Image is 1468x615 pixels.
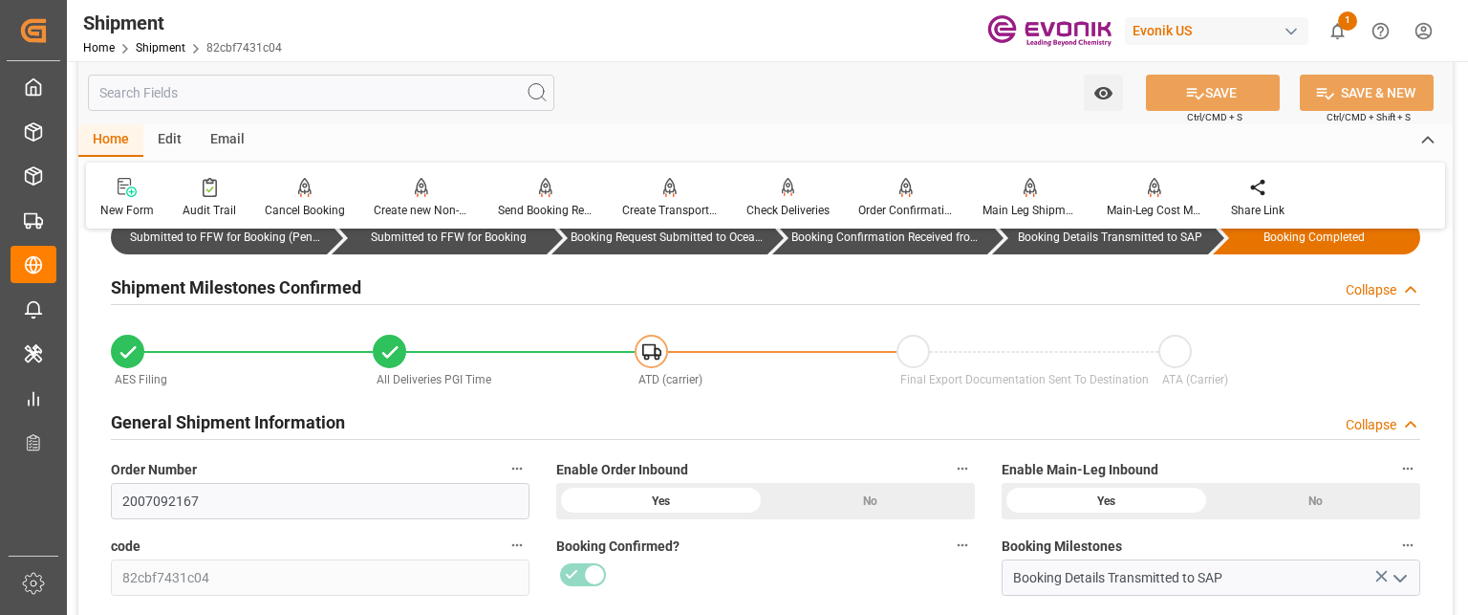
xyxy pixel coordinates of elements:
[351,220,548,254] div: Submitted to FFW for Booking
[265,202,345,219] div: Cancel Booking
[83,9,282,37] div: Shipment
[1232,220,1397,254] div: Booking Completed
[1211,483,1420,519] div: No
[136,41,185,55] a: Shipment
[143,124,196,157] div: Edit
[88,75,554,111] input: Search Fields
[551,220,767,254] div: Booking Request Submitted to Ocean Carrier
[1346,280,1396,300] div: Collapse
[1338,11,1357,31] span: 1
[1359,10,1402,53] button: Help Center
[1346,415,1396,435] div: Collapse
[1385,563,1414,593] button: open menu
[1327,110,1411,124] span: Ctrl/CMD + Shift + S
[1146,75,1280,111] button: SAVE
[1002,460,1158,480] span: Enable Main-Leg Inbound
[111,275,361,300] h2: Shipment Milestones Confirmed
[766,483,975,519] div: No
[111,409,345,435] h2: General Shipment Information
[130,220,327,254] div: Submitted to FFW for Booking (Pending)
[950,533,975,558] button: Booking Confirmed?
[1395,533,1420,558] button: Booking Milestones
[1084,75,1123,111] button: open menu
[83,41,115,55] a: Home
[556,483,766,519] div: Yes
[332,220,548,254] div: Submitted to FFW for Booking
[115,373,167,386] span: AES Filing
[1002,537,1122,557] span: Booking Milestones
[1002,483,1211,519] div: Yes
[982,202,1078,219] div: Main Leg Shipment
[900,373,1149,386] span: Final Export Documentation Sent To Destination
[498,202,594,219] div: Send Booking Request To ABS
[1107,202,1202,219] div: Main-Leg Cost Message
[1213,220,1420,254] div: Booking Completed
[571,220,767,254] div: Booking Request Submitted to Ocean Carrier
[196,124,259,157] div: Email
[791,220,988,254] div: Booking Confirmation Received from Ocean Carrier
[556,460,688,480] span: Enable Order Inbound
[1187,110,1242,124] span: Ctrl/CMD + S
[111,460,197,480] span: Order Number
[505,533,529,558] button: code
[1231,202,1284,219] div: Share Link
[556,537,680,557] span: Booking Confirmed?
[377,373,491,386] span: All Deliveries PGI Time
[1125,17,1308,45] div: Evonik US
[746,202,830,219] div: Check Deliveries
[505,456,529,481] button: Order Number
[992,220,1208,254] div: Booking Details Transmitted to SAP
[638,373,702,386] span: ATD (carrier)
[1125,12,1316,49] button: Evonik US
[1316,10,1359,53] button: show 1 new notifications
[1300,75,1434,111] button: SAVE & NEW
[622,202,718,219] div: Create Transport Unit
[111,220,327,254] div: Submitted to FFW for Booking (Pending)
[1395,456,1420,481] button: Enable Main-Leg Inbound
[78,124,143,157] div: Home
[183,202,236,219] div: Audit Trail
[111,537,140,557] span: code
[950,456,975,481] button: Enable Order Inbound
[100,202,154,219] div: New Form
[1011,220,1208,254] div: Booking Details Transmitted to SAP
[1162,373,1228,386] span: ATA (Carrier)
[987,14,1112,48] img: Evonik-brand-mark-Deep-Purple-RGB.jpeg_1700498283.jpeg
[772,220,988,254] div: Booking Confirmation Received from Ocean Carrier
[374,202,469,219] div: Create new Non-Conformance
[858,202,954,219] div: Order Confirmation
